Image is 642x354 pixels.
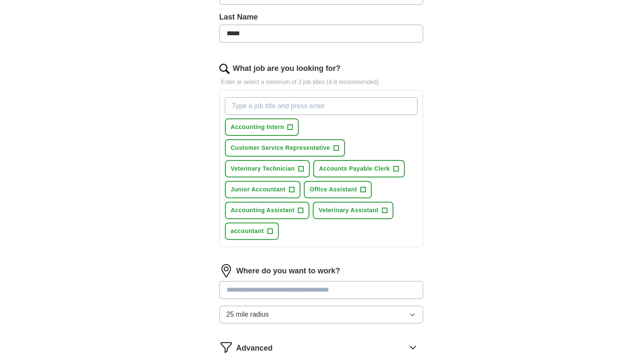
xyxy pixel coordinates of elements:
button: Accounts Payable Clerk [313,160,405,177]
button: 25 mile radius [219,306,423,323]
span: Customer Service Representative [231,143,330,152]
span: Veterinary Assistant [319,206,378,215]
button: Customer Service Representative [225,139,345,157]
span: Junior Accountant [231,185,286,194]
button: Veterinary Technician [225,160,310,177]
label: Where do you want to work? [236,265,340,277]
span: Office Assistant [310,185,357,194]
label: What job are you looking for? [233,63,341,74]
span: Accounts Payable Clerk [319,164,390,173]
button: Accounting Intern [225,118,299,136]
input: Type a job title and press enter [225,97,418,115]
span: Accounting Intern [231,123,284,132]
label: Last Name [219,11,423,23]
p: Enter or select a minimum of 3 job titles (4-8 recommended) [219,78,423,87]
span: Accounting Assistant [231,206,294,215]
img: search.png [219,64,230,74]
span: Veterinary Technician [231,164,295,173]
img: filter [219,340,233,354]
button: Veterinary Assistant [313,202,393,219]
span: Advanced [236,343,273,354]
button: accountant [225,222,279,240]
button: Office Assistant [304,181,372,198]
span: accountant [231,227,264,236]
button: Junior Accountant [225,181,300,198]
button: Accounting Assistant [225,202,309,219]
img: location.png [219,264,233,278]
span: 25 mile radius [227,309,269,320]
